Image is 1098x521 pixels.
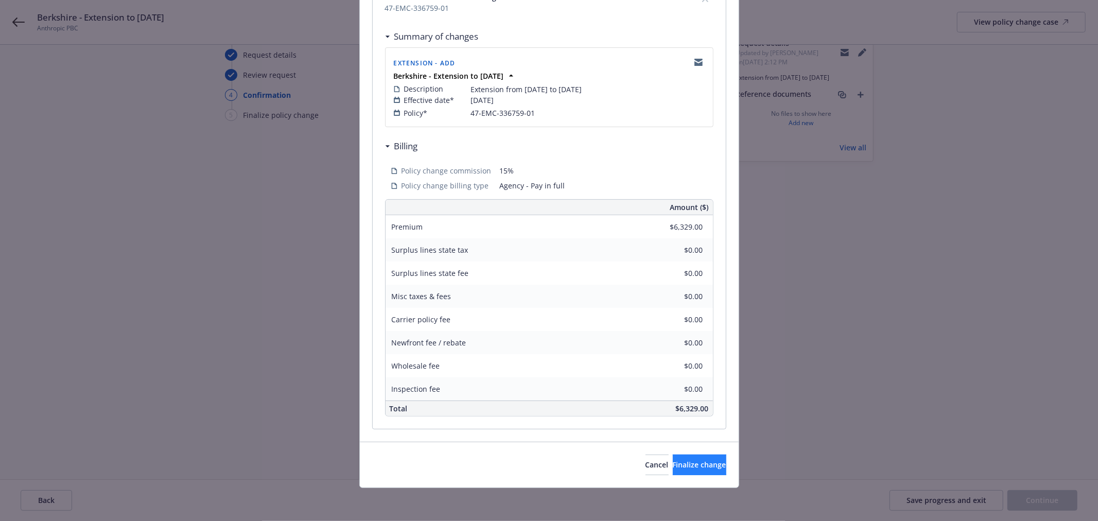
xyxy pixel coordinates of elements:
[394,140,418,153] h3: Billing
[404,108,428,118] span: Policy*
[642,289,709,304] input: 0.00
[471,108,535,118] span: 47-EMC-336759-01
[670,202,709,213] span: Amount ($)
[385,3,689,13] span: 47-EMC-336759-01
[392,268,469,278] span: Surplus lines state fee
[392,315,451,324] span: Carrier policy fee
[402,165,492,176] span: Policy change commission
[500,180,707,191] span: Agency - Pay in full
[642,242,709,258] input: 0.00
[394,30,479,43] h3: Summary of changes
[394,59,456,67] span: Extension - Add
[392,384,441,394] span: Inspection fee
[392,245,468,255] span: Surplus lines state tax
[404,95,455,106] span: Effective date*
[642,312,709,327] input: 0.00
[390,404,408,413] span: Total
[385,30,479,43] div: Summary of changes
[402,180,489,191] span: Policy change billing type
[673,460,726,470] span: Finalize change
[394,71,504,81] strong: Berkshire - Extension to [DATE]
[673,455,726,475] button: Finalize change
[676,404,709,413] span: $6,329.00
[392,222,423,232] span: Premium
[392,291,451,301] span: Misc taxes & fees
[642,335,709,351] input: 0.00
[392,361,440,371] span: Wholesale fee
[646,460,669,470] span: Cancel
[471,84,582,95] span: Extension from [DATE] to [DATE]
[642,219,709,235] input: 0.00
[404,83,444,94] span: Description
[642,358,709,374] input: 0.00
[642,381,709,397] input: 0.00
[642,266,709,281] input: 0.00
[646,455,669,475] button: Cancel
[471,95,494,106] span: [DATE]
[500,165,707,176] span: 15%
[692,56,705,68] a: copyLogging
[385,140,418,153] div: Billing
[392,338,466,348] span: Newfront fee / rebate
